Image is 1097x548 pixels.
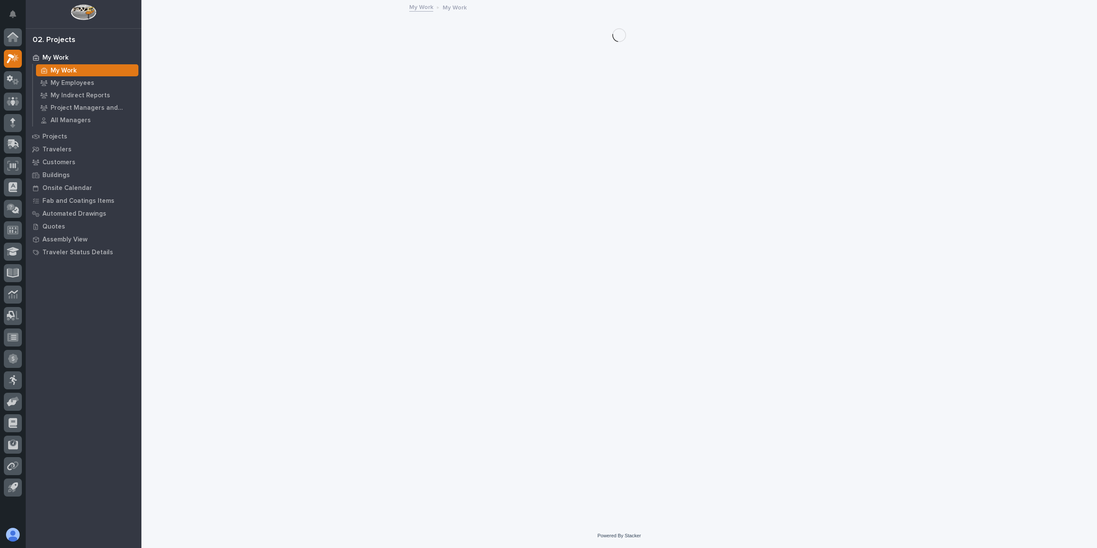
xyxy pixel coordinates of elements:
[26,181,141,194] a: Onsite Calendar
[51,104,135,112] p: Project Managers and Engineers
[26,194,141,207] a: Fab and Coatings Items
[42,236,87,244] p: Assembly View
[71,4,96,20] img: Workspace Logo
[26,233,141,246] a: Assembly View
[26,246,141,259] a: Traveler Status Details
[597,533,641,538] a: Powered By Stacker
[33,114,141,126] a: All Managers
[42,172,70,179] p: Buildings
[51,117,91,124] p: All Managers
[42,223,65,231] p: Quotes
[42,184,92,192] p: Onsite Calendar
[26,220,141,233] a: Quotes
[42,133,67,141] p: Projects
[33,64,141,76] a: My Work
[42,210,106,218] p: Automated Drawings
[26,169,141,181] a: Buildings
[409,2,433,12] a: My Work
[42,159,75,166] p: Customers
[26,207,141,220] a: Automated Drawings
[51,67,77,75] p: My Work
[443,2,467,12] p: My Work
[11,10,22,24] div: Notifications
[33,77,141,89] a: My Employees
[26,156,141,169] a: Customers
[42,54,69,62] p: My Work
[33,36,75,45] div: 02. Projects
[26,51,141,64] a: My Work
[4,5,22,23] button: Notifications
[51,92,110,99] p: My Indirect Reports
[42,249,113,256] p: Traveler Status Details
[51,79,94,87] p: My Employees
[33,102,141,114] a: Project Managers and Engineers
[26,130,141,143] a: Projects
[33,89,141,101] a: My Indirect Reports
[4,526,22,544] button: users-avatar
[26,143,141,156] a: Travelers
[42,197,114,205] p: Fab and Coatings Items
[42,146,72,154] p: Travelers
